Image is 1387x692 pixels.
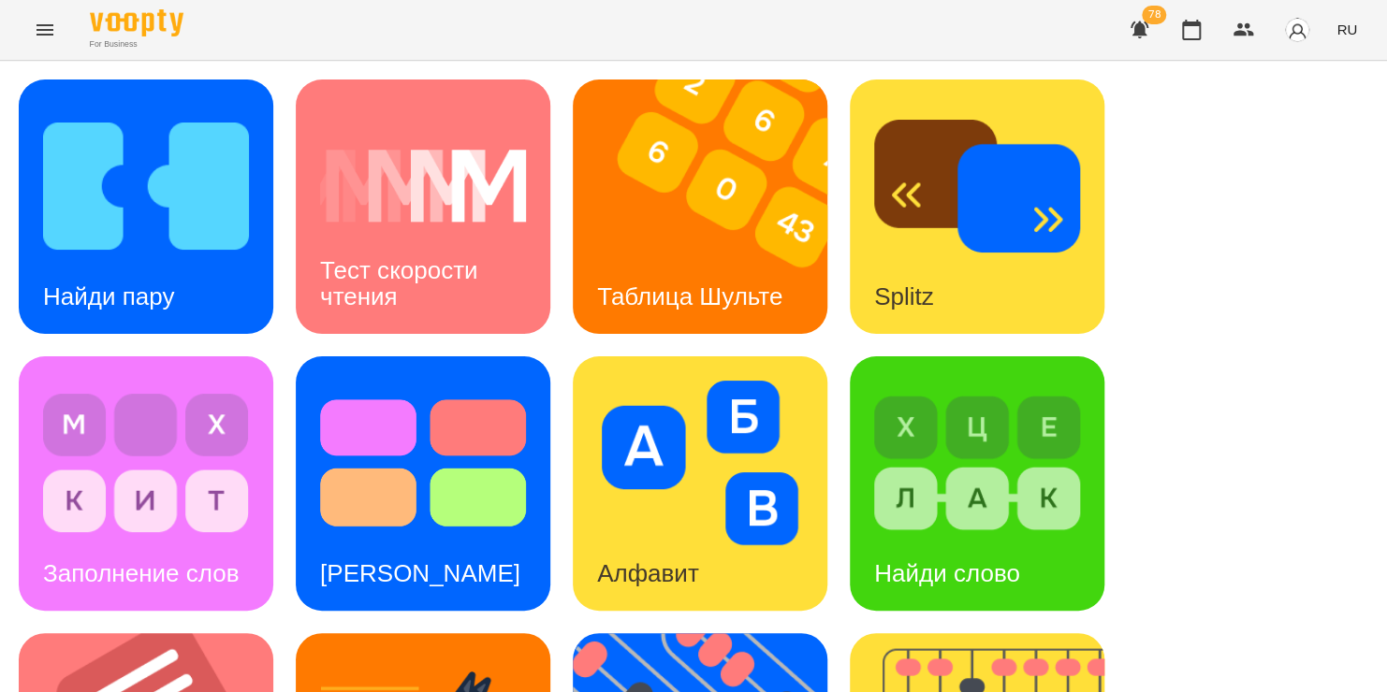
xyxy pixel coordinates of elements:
[19,356,273,611] a: Заполнение словЗаполнение слов
[90,9,183,36] img: Voopty Logo
[874,559,1020,587] h3: Найди слово
[573,79,827,334] a: Таблица ШультеТаблица Шульте
[90,38,183,50] span: For Business
[874,104,1080,268] img: Splitz
[43,559,239,587] h3: Заполнение слов
[320,104,526,268] img: Тест скорости чтения
[1142,6,1166,24] span: 78
[1336,20,1357,39] span: RU
[874,381,1080,545] img: Найди слово
[19,79,273,334] a: Найди паруНайди пару
[573,356,827,611] a: АлфавитАлфавит
[320,256,485,310] h3: Тест скорости чтения
[1329,12,1365,47] button: RU
[43,104,249,268] img: Найди пару
[43,282,174,310] h3: Найди пару
[320,381,526,545] img: Тест Струпа
[874,282,934,310] h3: Splitz
[597,282,782,310] h3: Таблица Шульте
[296,79,550,334] a: Тест скорости чтенияТест скорости чтения
[597,559,699,587] h3: Алфавит
[597,381,803,545] img: Алфавит
[573,79,851,334] img: Таблица Шульте
[850,79,1104,334] a: SplitzSplitz
[1284,17,1310,43] img: avatar_s.png
[43,381,249,545] img: Заполнение слов
[320,559,520,587] h3: [PERSON_NAME]
[850,356,1104,611] a: Найди словоНайди слово
[296,356,550,611] a: Тест Струпа[PERSON_NAME]
[22,7,67,52] button: Menu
